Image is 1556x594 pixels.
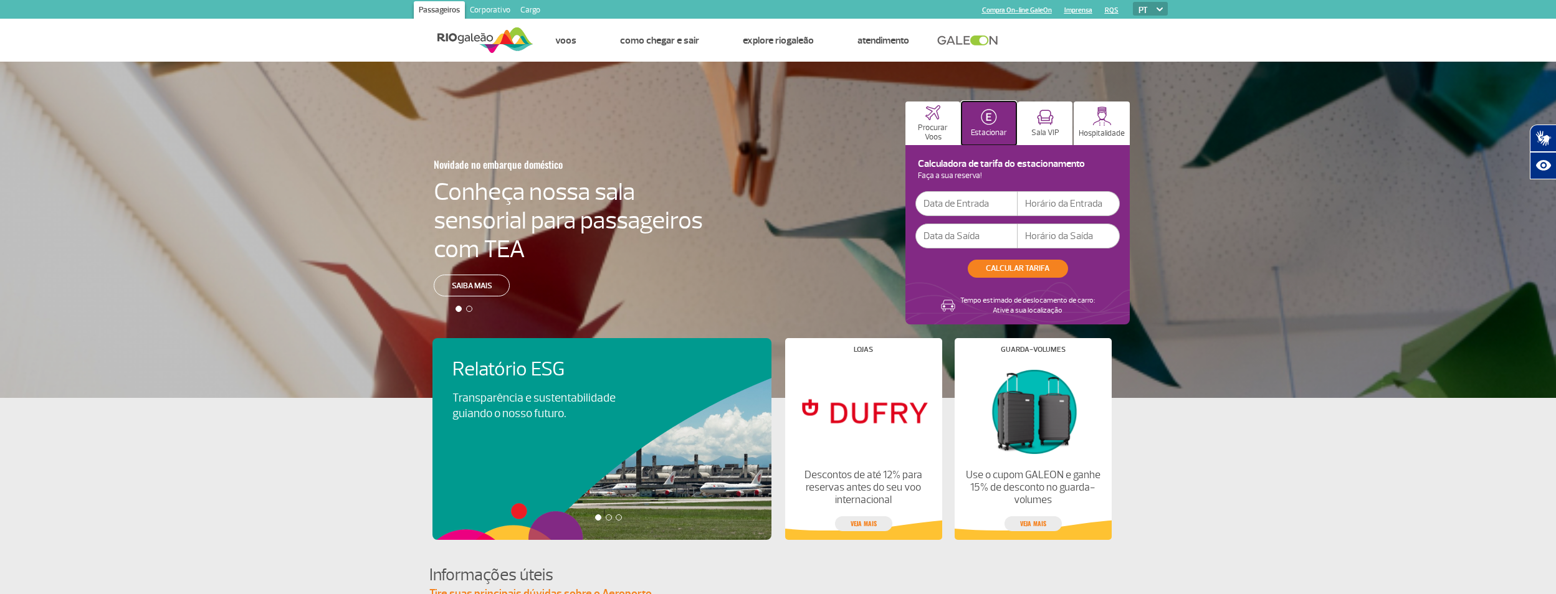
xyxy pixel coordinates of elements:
p: Faça a sua reserva! [915,172,1120,179]
a: Cargo [515,1,545,21]
button: CALCULAR TARIFA [968,260,1068,278]
div: Plugin de acessibilidade da Hand Talk. [1530,125,1556,179]
a: Imprensa [1064,6,1092,14]
img: carParkingHomeActive.svg [981,109,997,125]
input: Horário da Entrada [1018,191,1120,216]
h4: Informações úteis [429,563,1127,587]
p: Transparência e sustentabilidade guiando o nosso futuro. [452,390,629,422]
a: Como chegar e sair [620,34,699,47]
button: Sala VIP [1018,101,1072,145]
img: Lojas [795,363,931,459]
button: Estacionar [962,101,1016,145]
p: Descontos de até 12% para reservas antes do seu voo internacional [795,469,931,506]
img: vipRoom.svg [1037,110,1054,125]
p: Estacionar [971,128,1007,138]
a: Atendimento [857,34,909,47]
h4: Conheça nossa sala sensorial para passageiros com TEA [434,177,703,263]
p: Use o cupom GALEON e ganhe 15% de desconto no guarda-volumes [965,469,1100,506]
input: Data da Saída [915,224,1018,248]
a: Compra On-line GaleOn [982,6,1052,14]
h3: Novidade no embarque doméstico [434,151,642,177]
a: Passageiros [414,1,465,21]
a: RQS [1105,6,1119,14]
button: Procurar Voos [905,101,960,145]
a: Saiba mais [434,275,510,296]
h4: Calculadora de tarifa do estacionamento [915,161,1120,167]
button: Abrir recursos assistivos. [1530,152,1556,179]
a: Corporativo [465,1,515,21]
img: Guarda-volumes [965,363,1100,459]
p: Tempo estimado de deslocamento de carro: Ative a sua localização [960,296,1095,316]
button: Abrir tradutor de língua de sinais. [1530,125,1556,152]
p: Procurar Voos [912,123,954,142]
a: Voos [555,34,576,47]
input: Horário da Saída [1018,224,1120,248]
img: airplaneHome.svg [925,105,940,120]
a: veja mais [1005,516,1062,531]
h4: Relatório ESG [452,358,651,381]
p: Sala VIP [1031,128,1059,138]
a: veja mais [835,516,892,531]
img: hospitality.svg [1092,106,1112,126]
button: Hospitalidade [1074,101,1130,145]
h4: Lojas [854,346,873,353]
a: Relatório ESGTransparência e sustentabilidade guiando o nosso futuro. [452,358,752,422]
input: Data de Entrada [915,191,1018,216]
h4: Guarda-volumes [1001,346,1066,353]
p: Hospitalidade [1079,129,1125,138]
a: Explore RIOgaleão [743,34,814,47]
